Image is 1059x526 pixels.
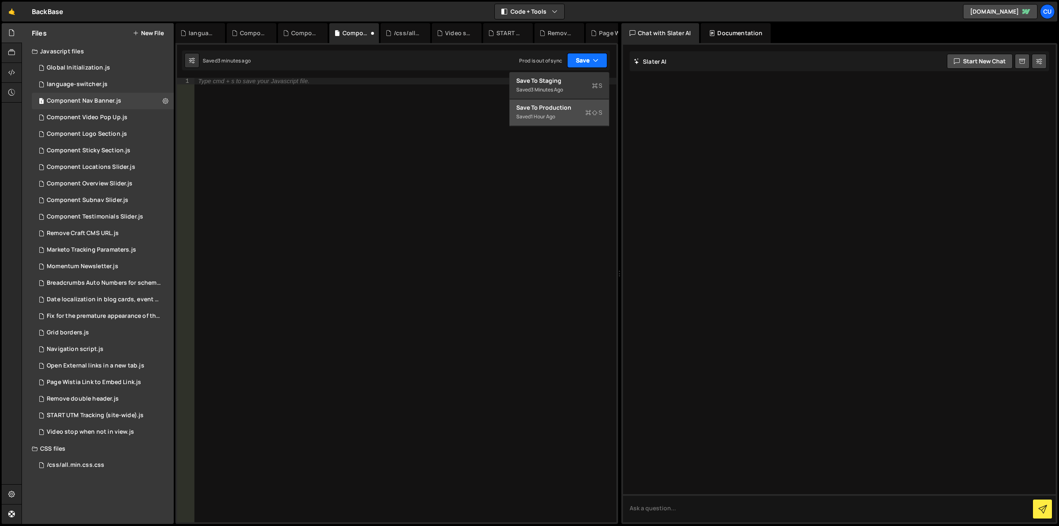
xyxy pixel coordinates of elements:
[510,72,609,99] button: Save to StagingS Saved3 minutes ago
[621,23,699,43] div: Chat with Slater AI
[947,54,1013,69] button: Start new chat
[32,324,174,341] div: 16770/48076.js
[32,358,174,374] div: 16770/48078.js
[32,159,174,175] div: 16770/48377.js
[47,213,143,221] div: Component Testimonials Slider.js
[343,29,369,37] div: Component Nav Banner.js
[567,53,607,68] button: Save
[32,7,63,17] div: BackBase
[519,57,562,64] div: Prod is out of sync
[548,29,574,37] div: Remove double header.js
[47,279,161,287] div: Breadcrumbs Auto Numbers for schema markup.js
[32,424,174,440] div: 16770/48121.js
[47,329,89,336] div: Grid borders.js
[47,379,141,386] div: Page Wistia Link to Embed Link.js
[1040,4,1055,19] a: Cu
[32,308,177,324] div: 16770/48030.js
[133,30,164,36] button: New File
[592,82,602,90] span: S
[32,29,47,38] h2: Files
[585,108,602,117] span: S
[32,391,174,407] div: 16770/48122.js
[47,395,119,403] div: Remove double header.js
[189,29,215,37] div: language-switcher.js
[32,341,174,358] div: 16770/48120.js
[47,346,103,353] div: Navigation script.js
[32,258,174,275] div: 16770/48166.js
[32,109,174,126] div: 16770/48348.js
[32,93,174,109] div: 16770/48346.js
[32,209,174,225] div: 16770/48197.js
[495,4,564,19] button: Code + Tools
[516,112,602,122] div: Saved
[47,180,132,187] div: Component Overview Slider.js
[32,275,177,291] div: 16770/48077.js
[47,130,127,138] div: Component Logo Section.js
[32,142,174,159] div: 16770/48028.js
[198,78,309,84] div: Type cmd + s to save your Javascript file.
[32,291,177,308] div: 16770/48029.js
[32,407,174,424] div: 16770/48123.js
[47,428,134,436] div: Video stop when not in view.js
[531,86,563,93] div: 3 minutes ago
[2,2,22,22] a: 🤙
[47,412,144,419] div: START UTM Tracking (site-wide).js
[47,114,127,121] div: Component Video Pop Up.js
[516,103,602,112] div: Save to Production
[47,362,144,370] div: Open External links in a new tab.js
[177,78,194,84] div: 1
[218,57,251,64] div: 3 minutes ago
[32,242,174,258] div: 16770/48157.js
[496,29,523,37] div: START UTM Tracking (site-wide).js
[32,457,174,473] div: 16770/45829.css
[531,113,555,120] div: 1 hour ago
[47,81,108,88] div: language-switcher.js
[47,296,161,303] div: Date localization in blog cards, event cards, etc.js
[394,29,420,37] div: /css/all.min.css.css
[516,77,602,85] div: Save to Staging
[47,147,130,154] div: Component Sticky Section.js
[47,97,121,105] div: Component Nav Banner.js
[22,440,174,457] div: CSS files
[32,225,174,242] div: 16770/48252.js
[47,263,118,270] div: Momentum Newsletter.js
[510,99,609,126] button: Save to ProductionS Saved1 hour ago
[203,57,251,64] div: Saved
[32,60,174,76] div: 16770/48124.js
[445,29,472,37] div: Video stop when not in view.js
[32,192,174,209] div: 16770/48198.js
[32,126,174,142] div: 16770/48214.js
[22,43,174,60] div: Javascript files
[516,85,602,95] div: Saved
[39,98,44,105] span: 1
[634,58,667,65] h2: Slater AI
[47,230,119,237] div: Remove Craft CMS URL.js
[47,163,135,171] div: Component Locations Slider.js
[291,29,318,37] div: Component Video Pop Up.js
[240,29,266,37] div: Component Locations Slider.js
[47,312,161,320] div: Fix for the premature appearance of the filter tag.js
[32,374,174,391] div: 16770/48115.js
[32,76,174,93] div: 16770/48373.js
[47,461,104,469] div: /css/all.min.css.css
[963,4,1037,19] a: [DOMAIN_NAME]
[599,29,625,37] div: Page Wistia Link to Embed Link.js
[701,23,771,43] div: Documentation
[47,246,136,254] div: Marketo Tracking Paramaters.js
[32,175,174,192] div: 16770/48205.js
[47,64,110,72] div: Global Initialization.js
[47,197,128,204] div: Component Subnav Slider.js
